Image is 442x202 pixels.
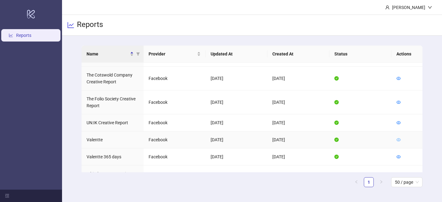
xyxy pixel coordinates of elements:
[5,194,9,198] span: menu-fold
[82,46,144,63] th: Name
[267,114,329,131] td: [DATE]
[144,165,206,189] td: Facebook
[149,50,196,57] span: Provider
[334,121,339,125] span: check-circle
[396,120,401,125] a: eye
[82,131,144,148] td: Valentte
[136,52,140,56] span: filter
[144,114,206,131] td: Facebook
[364,178,373,187] a: 1
[267,165,329,189] td: [DATE]
[206,148,268,165] td: [DATE]
[396,121,401,125] span: eye
[267,131,329,148] td: [DATE]
[351,177,361,187] li: Previous Page
[376,177,386,187] li: Next Page
[267,148,329,165] td: [DATE]
[428,5,432,10] span: down
[396,137,401,142] a: eye
[82,114,144,131] td: UN:IK Creative Report
[206,131,268,148] td: [DATE]
[267,67,329,90] td: [DATE]
[206,114,268,131] td: [DATE]
[379,180,383,184] span: right
[334,155,339,159] span: check-circle
[206,46,268,63] th: Updated At
[144,90,206,114] td: Facebook
[329,46,391,63] th: Status
[385,5,390,10] span: user
[82,90,144,114] td: The Folio Society Creative Report
[267,90,329,114] td: [DATE]
[82,67,144,90] td: The Cotswold Company Creative Report
[396,100,401,105] a: eye
[16,33,31,38] a: Reports
[355,180,358,184] span: left
[267,46,329,63] th: Created At
[144,131,206,148] td: Facebook
[395,178,419,187] span: 50 / page
[206,165,268,189] td: [DATE]
[334,76,339,81] span: check-circle
[396,76,401,81] a: eye
[396,154,401,159] a: eye
[144,148,206,165] td: Facebook
[82,165,144,189] td: Whistles Meta Creative Report
[144,46,206,63] th: Provider
[135,49,141,59] span: filter
[364,177,374,187] li: 1
[82,148,144,165] td: Valentte 365 days
[206,90,268,114] td: [DATE]
[396,138,401,142] span: eye
[77,20,103,30] h3: Reports
[351,177,361,187] button: left
[390,4,428,11] div: [PERSON_NAME]
[144,67,206,90] td: Facebook
[206,67,268,90] td: [DATE]
[87,50,129,57] span: Name
[391,177,422,187] div: Page Size
[334,100,339,104] span: check-circle
[376,177,386,187] button: right
[67,21,74,29] span: line-chart
[391,46,422,63] th: Actions
[334,138,339,142] span: check-circle
[396,155,401,159] span: eye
